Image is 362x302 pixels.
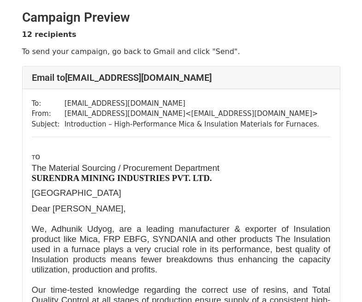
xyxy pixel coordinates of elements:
[32,163,220,173] span: The Material Sourcing / Procurement Department
[32,72,331,83] h4: Email to [EMAIL_ADDRESS][DOMAIN_NAME]
[65,109,319,119] td: [EMAIL_ADDRESS][DOMAIN_NAME] < [EMAIL_ADDRESS][DOMAIN_NAME] >
[22,30,77,39] strong: 12 recipients
[32,119,65,130] td: Subject:
[32,188,121,198] span: [GEOGRAPHIC_DATA]
[32,224,331,274] span: We, Adhunik Udyog, are a leading manufacturer & exporter of Insulation product like Mica, FRP EBF...
[32,204,126,213] span: Dear [PERSON_NAME],
[35,151,40,161] span: o
[22,47,340,56] p: To send your campaign, go back to Gmail and click "Send".
[32,173,212,183] b: SURENDRA MINING INDUSTRIES PVT. LTD.
[65,119,319,130] td: Introduction – High-Performance Mica & Insulation Materials for Furnaces.
[32,98,65,109] td: To:
[65,98,319,109] td: [EMAIL_ADDRESS][DOMAIN_NAME]
[32,109,65,119] td: From:
[22,10,340,25] h2: Campaign Preview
